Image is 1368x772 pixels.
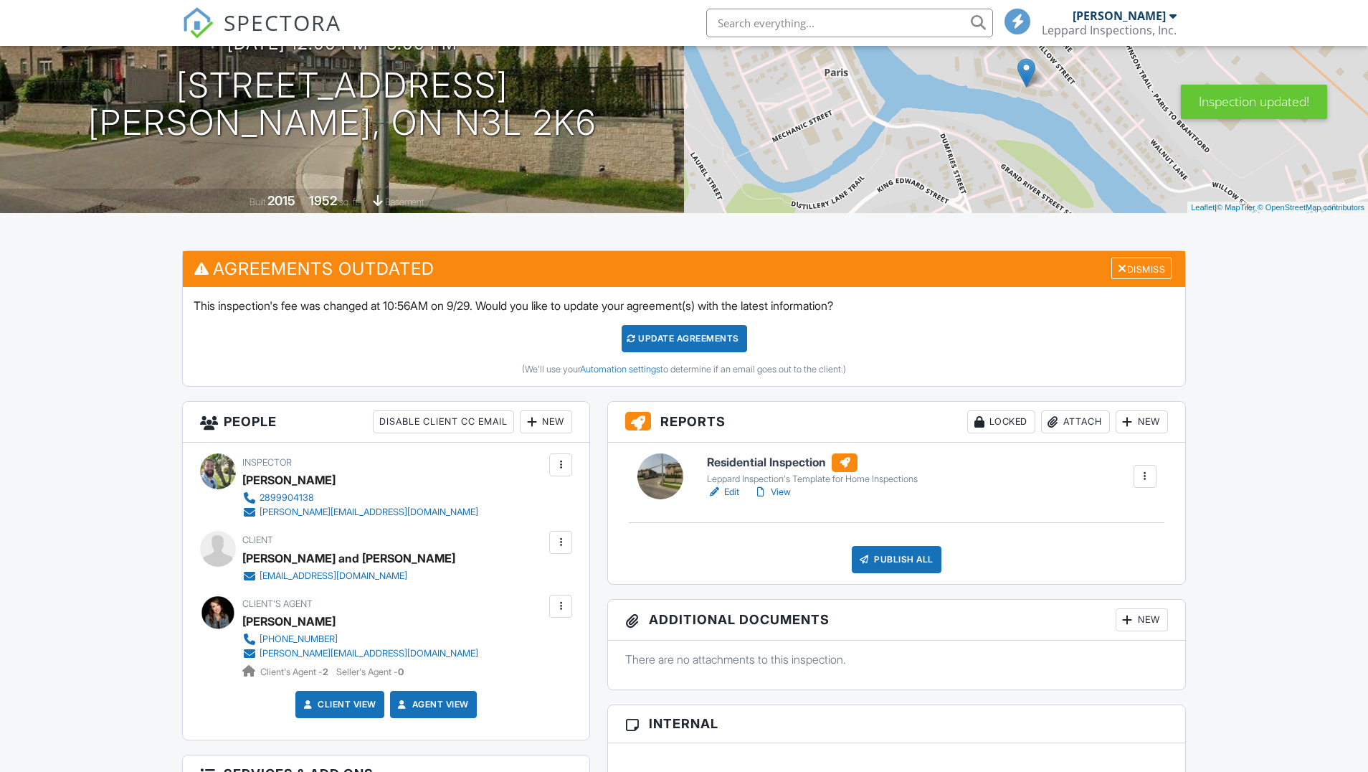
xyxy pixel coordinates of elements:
a: [PERSON_NAME][EMAIL_ADDRESS][DOMAIN_NAME] [242,646,478,661]
h3: Additional Documents [608,600,1185,641]
div: New [1116,608,1168,631]
a: [PERSON_NAME] [242,611,336,632]
h3: [DATE] 12:00 pm - 3:00 pm [227,34,457,53]
a: 2899904138 [242,491,478,505]
span: sq. ft. [339,197,359,207]
div: [PERSON_NAME][EMAIL_ADDRESS][DOMAIN_NAME] [260,507,478,518]
span: Inspector [242,457,292,468]
div: This inspection's fee was changed at 10:56AM on 9/29. Would you like to update your agreement(s) ... [183,287,1185,386]
div: [PERSON_NAME] [1073,9,1166,23]
h1: [STREET_ADDRESS] [PERSON_NAME], ON N3L 2K6 [88,67,597,143]
a: [PHONE_NUMBER] [242,632,478,646]
a: [PERSON_NAME][EMAIL_ADDRESS][DOMAIN_NAME] [242,505,478,519]
span: SPECTORA [224,7,341,37]
p: There are no attachments to this inspection. [625,651,1168,667]
h3: Reports [608,402,1185,443]
h3: Agreements Outdated [183,251,1185,286]
div: Update Agreements [622,325,747,352]
a: Residential Inspection Leppard Inspection's Template for Home Inspections [707,453,918,485]
a: Leaflet [1191,203,1215,212]
a: [EMAIL_ADDRESS][DOMAIN_NAME] [242,569,444,583]
div: 2015 [267,193,295,208]
a: View [754,485,791,499]
div: New [520,410,572,433]
input: Search everything... [706,9,993,37]
a: © MapTiler [1217,203,1255,212]
div: Leppard Inspections, Inc. [1042,23,1177,37]
div: Dismiss [1111,258,1172,280]
img: The Best Home Inspection Software - Spectora [182,7,214,39]
div: 1952 [309,193,337,208]
span: Client's Agent - [260,667,331,677]
div: (We'll use your to determine if an email goes out to the client.) [194,364,1174,375]
a: SPECTORA [182,19,341,50]
span: Seller's Agent - [336,667,404,677]
h6: Residential Inspection [707,453,918,472]
div: Locked [967,410,1035,433]
div: Disable Client CC Email [373,410,514,433]
div: [PERSON_NAME][EMAIL_ADDRESS][DOMAIN_NAME] [260,648,478,659]
strong: 0 [398,667,404,677]
span: basement [385,197,424,207]
h3: Internal [608,705,1185,743]
div: 2899904138 [260,492,314,504]
h3: People [183,402,589,443]
div: [PERSON_NAME] [242,469,336,491]
div: New [1116,410,1168,433]
strong: 2 [323,667,328,677]
div: [PERSON_NAME] and [PERSON_NAME] [242,547,455,569]
span: Client [242,535,273,545]
div: Publish All [852,546,941,573]
div: [EMAIL_ADDRESS][DOMAIN_NAME] [260,570,407,582]
a: Client View [300,697,376,712]
div: Leppard Inspection's Template for Home Inspections [707,474,918,485]
a: Automation settings [580,364,660,375]
a: © OpenStreetMap contributors [1258,203,1364,212]
span: Client's Agent [242,598,313,609]
a: Agent View [395,697,469,712]
div: Attach [1041,410,1110,433]
span: Built [250,197,265,207]
a: Edit [707,485,739,499]
div: Inspection updated! [1181,85,1327,119]
div: [PHONE_NUMBER] [260,634,338,645]
div: | [1187,202,1368,214]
